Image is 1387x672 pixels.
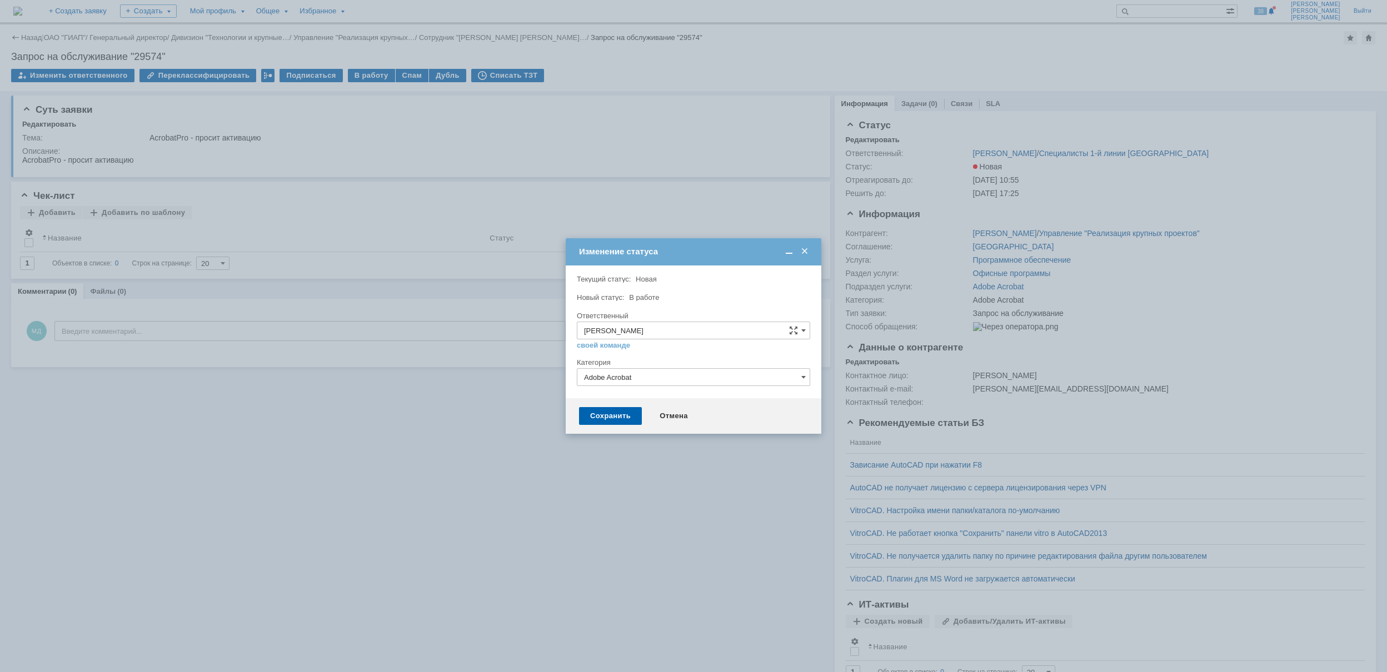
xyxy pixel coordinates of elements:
span: Закрыть [799,247,810,257]
div: Категория [577,359,808,366]
span: Свернуть (Ctrl + M) [784,247,795,257]
span: Новая [636,275,657,283]
label: Новый статус: [577,293,625,302]
span: Сложная форма [789,326,798,335]
div: Ответственный [577,312,808,319]
label: Текущий статус: [577,275,631,283]
span: В работе [629,293,659,302]
div: Изменение статуса [579,247,810,257]
a: своей команде [577,341,630,350]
